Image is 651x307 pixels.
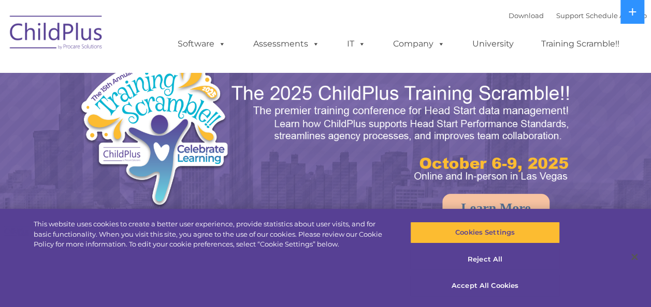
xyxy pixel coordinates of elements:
a: Learn More [442,194,549,223]
a: Company [383,34,455,54]
button: Cookies Settings [410,222,560,243]
button: Close [623,245,646,268]
a: IT [337,34,376,54]
a: Schedule A Demo [586,11,647,20]
a: Assessments [243,34,330,54]
a: Download [509,11,544,20]
a: Support [556,11,584,20]
font: | [509,11,647,20]
a: Software [167,34,236,54]
a: University [462,34,524,54]
a: Training Scramble!! [531,34,630,54]
button: Accept All Cookies [410,275,560,297]
button: Reject All [410,249,560,270]
div: This website uses cookies to create a better user experience, provide statistics about user visit... [34,219,390,250]
img: ChildPlus by Procare Solutions [5,8,108,60]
